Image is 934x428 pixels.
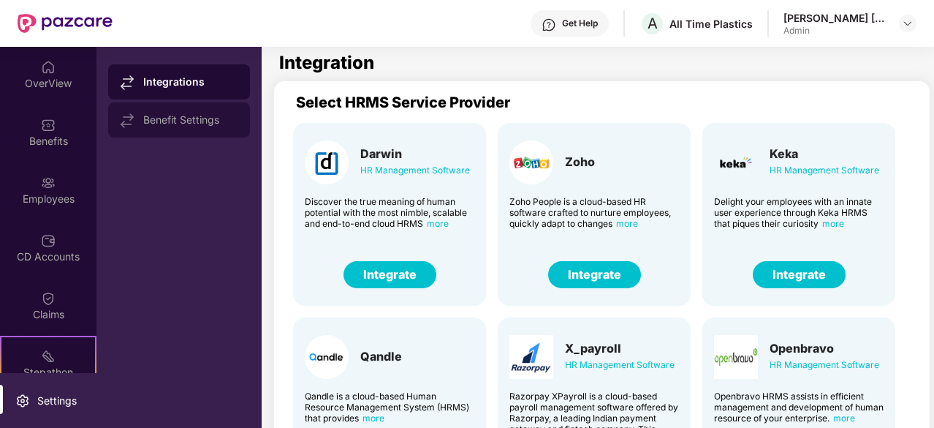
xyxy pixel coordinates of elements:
div: [PERSON_NAME] [PERSON_NAME] [783,11,886,25]
div: Integrations [143,75,238,89]
img: New Pazcare Logo [18,14,113,33]
img: svg+xml;base64,PHN2ZyBpZD0iQ0RfQWNjb3VudHMiIGRhdGEtbmFtZT0iQ0QgQWNjb3VudHMiIHhtbG5zPSJodHRwOi8vd3... [41,233,56,248]
span: more [822,218,844,229]
img: svg+xml;base64,PHN2ZyB4bWxucz0iaHR0cDovL3d3dy53My5vcmcvMjAwMC9zdmciIHdpZHRoPSIxNy44MzIiIGhlaWdodD... [120,75,134,90]
img: svg+xml;base64,PHN2ZyBpZD0iSG9tZSIgeG1sbnM9Imh0dHA6Ly93d3cudzMub3JnLzIwMDAvc3ZnIiB3aWR0aD0iMjAiIG... [41,60,56,75]
img: svg+xml;base64,PHN2ZyBpZD0iQmVuZWZpdHMiIHhtbG5zPSJodHRwOi8vd3d3LnczLm9yZy8yMDAwL3N2ZyIgd2lkdGg9Ij... [41,118,56,132]
div: Get Help [562,18,598,29]
div: Settings [33,394,81,408]
div: HR Management Software [770,357,879,373]
div: HR Management Software [770,162,879,179]
img: svg+xml;base64,PHN2ZyBpZD0iSGVscC0zMngzMiIgeG1sbnM9Imh0dHA6Ly93d3cudzMub3JnLzIwMDAvc3ZnIiB3aWR0aD... [542,18,556,32]
button: Integrate [343,261,436,288]
div: Benefit Settings [143,114,238,126]
img: svg+xml;base64,PHN2ZyBpZD0iRW1wbG95ZWVzIiB4bWxucz0iaHR0cDovL3d3dy53My5vcmcvMjAwMC9zdmciIHdpZHRoPS... [41,176,56,190]
div: Keka [770,146,879,161]
img: svg+xml;base64,PHN2ZyBpZD0iRHJvcGRvd24tMzJ4MzIiIHhtbG5zPSJodHRwOi8vd3d3LnczLm9yZy8yMDAwL3N2ZyIgd2... [902,18,914,29]
img: Card Logo [305,140,349,184]
img: Card Logo [305,335,349,379]
div: HR Management Software [565,357,675,373]
div: Zoho People is a cloud-based HR software crafted to nurture employees, quickly adapt to changes [509,196,679,229]
div: Delight your employees with an innate user experience through Keka HRMS that piques their curiosity [714,196,884,229]
div: Qandle [360,349,402,364]
h1: Integration [279,54,374,72]
div: Darwin [360,146,470,161]
img: svg+xml;base64,PHN2ZyBpZD0iU2V0dGluZy0yMHgyMCIgeG1sbnM9Imh0dHA6Ly93d3cudzMub3JnLzIwMDAvc3ZnIiB3aW... [15,394,30,408]
div: HR Management Software [360,162,470,179]
img: Card Logo [714,140,758,184]
span: more [427,218,449,229]
div: Zoho [565,154,595,169]
img: Card Logo [509,335,553,379]
div: Openbravo [770,341,879,356]
div: Discover the true meaning of human potential with the most nimble, scalable and end-to-end cloud ... [305,196,474,229]
div: Admin [783,25,886,37]
span: more [616,218,638,229]
img: Card Logo [509,140,553,184]
div: Stepathon [1,365,95,380]
span: A [648,15,658,32]
span: more [833,413,855,424]
button: Integrate [548,261,641,288]
button: Integrate [753,261,846,288]
span: more [362,413,384,424]
img: svg+xml;base64,PHN2ZyB4bWxucz0iaHR0cDovL3d3dy53My5vcmcvMjAwMC9zdmciIHdpZHRoPSIyMSIgaGVpZ2h0PSIyMC... [41,349,56,364]
div: Openbravo HRMS assists in efficient management and development of human resource of your enterprise. [714,391,884,424]
img: svg+xml;base64,PHN2ZyB4bWxucz0iaHR0cDovL3d3dy53My5vcmcvMjAwMC9zdmciIHdpZHRoPSIxNy44MzIiIGhlaWdodD... [120,113,134,128]
div: X_payroll [565,341,675,356]
img: svg+xml;base64,PHN2ZyBpZD0iQ2xhaW0iIHhtbG5zPSJodHRwOi8vd3d3LnczLm9yZy8yMDAwL3N2ZyIgd2lkdGg9IjIwIi... [41,291,56,306]
div: All Time Plastics [669,17,753,31]
div: Qandle is a cloud-based Human Resource Management System (HRMS) that provides [305,391,474,424]
img: Card Logo [714,335,758,379]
